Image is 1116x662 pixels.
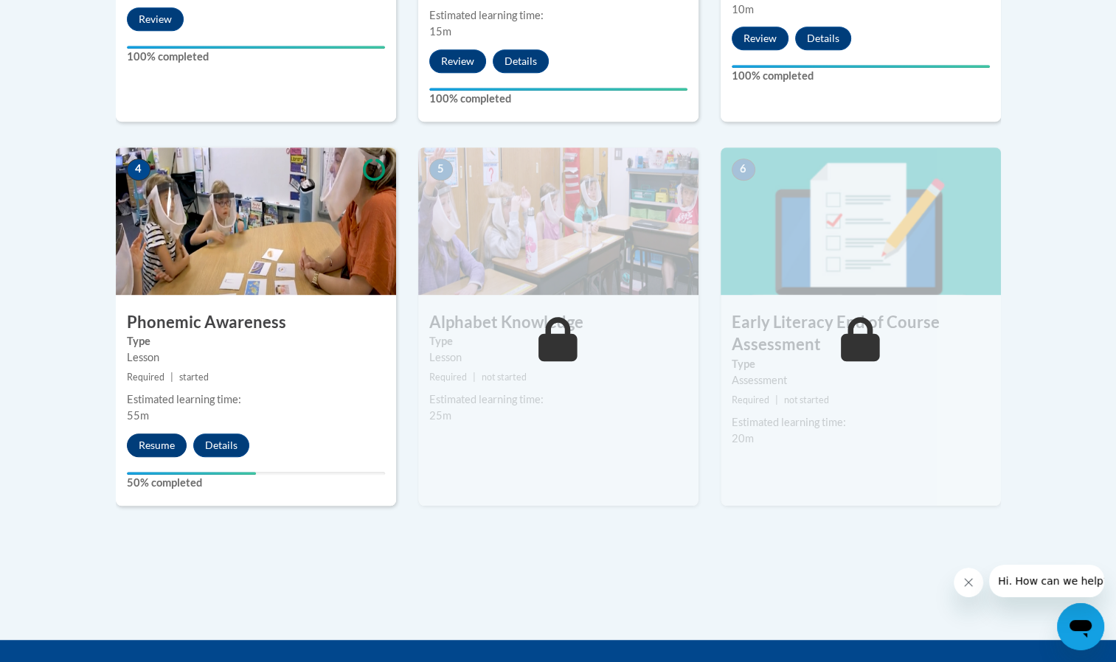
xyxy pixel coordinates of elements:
[732,372,990,389] div: Assessment
[418,147,699,295] img: Course Image
[732,158,755,181] span: 6
[732,432,754,445] span: 20m
[954,568,983,597] iframe: Close message
[784,394,829,405] span: not started
[127,372,164,383] span: Required
[429,25,451,38] span: 15m
[127,433,187,457] button: Resume
[429,88,687,91] div: Your progress
[127,349,385,366] div: Lesson
[1057,603,1104,650] iframe: Button to launch messaging window
[732,356,990,372] label: Type
[9,10,119,22] span: Hi. How can we help?
[127,472,256,475] div: Your progress
[127,49,385,65] label: 100% completed
[429,49,486,73] button: Review
[127,391,385,408] div: Estimated learning time:
[775,394,778,405] span: |
[418,311,699,334] h3: Alphabet Knowledge
[989,565,1104,597] iframe: Message from company
[429,391,687,408] div: Estimated learning time:
[179,372,209,383] span: started
[193,433,249,457] button: Details
[127,7,184,31] button: Review
[429,372,467,383] span: Required
[732,68,990,84] label: 100% completed
[732,394,769,405] span: Required
[795,27,851,50] button: Details
[116,311,396,334] h3: Phonemic Awareness
[721,147,1001,295] img: Course Image
[127,475,385,491] label: 50% completed
[732,3,754,15] span: 10m
[732,27,789,50] button: Review
[429,7,687,24] div: Estimated learning time:
[429,158,453,181] span: 5
[127,158,150,181] span: 4
[429,349,687,366] div: Lesson
[493,49,549,73] button: Details
[473,372,476,383] span: |
[429,409,451,422] span: 25m
[429,333,687,349] label: Type
[116,147,396,295] img: Course Image
[127,46,385,49] div: Your progress
[127,333,385,349] label: Type
[732,414,990,431] div: Estimated learning time:
[721,311,1001,357] h3: Early Literacy End of Course Assessment
[732,65,990,68] div: Your progress
[482,372,527,383] span: not started
[127,409,149,422] span: 55m
[170,372,173,383] span: |
[429,91,687,107] label: 100% completed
